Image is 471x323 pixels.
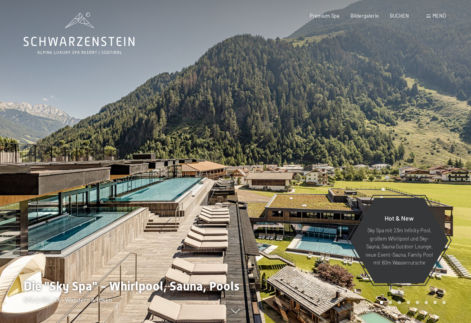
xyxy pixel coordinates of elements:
span: Menü [433,13,446,19]
div: Carousel Page 2 [389,301,392,304]
div: Carousel Page 7 [433,301,437,304]
div: Carousel Page 4 [407,301,410,304]
a: Hot & New Sky Spa mit 23m Infinity Pool, großem Whirlpool und Sky-Sauna, Sauna Outdoor Lounge, ne... [349,197,449,284]
div: Carousel Page 6 [425,301,428,304]
a: BUCHEN [390,13,409,19]
a: Premium Spa [310,13,340,19]
div: Carousel Page 1 (Current Slide) [380,301,383,304]
div: Carousel Page 3 [398,301,401,304]
a: Bildergalerie [351,13,379,19]
div: Carousel Page 5 [416,301,419,304]
p: Sky Spa mit 23m Infinity Pool, großem Whirlpool und Sky-Sauna, Sauna Outdoor Lounge, neue Event-S... [365,226,433,266]
div: Carousel Pagination [377,301,446,304]
div: Carousel Page 8 [442,301,446,304]
span: Hot & New [385,214,414,222]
